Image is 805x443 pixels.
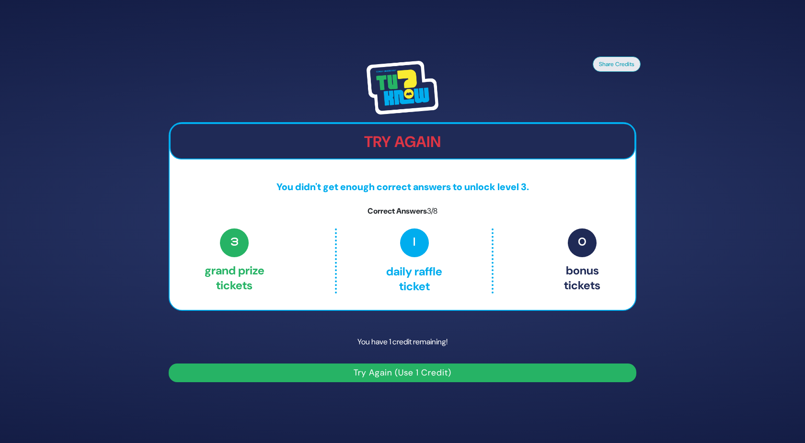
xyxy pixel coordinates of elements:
p: You have 1 credit remaining! [169,328,636,356]
p: Correct Answers [170,205,635,217]
p: Bonus tickets [564,228,600,294]
button: Share Credits [593,57,641,72]
h2: Try Again [171,133,634,151]
p: You didn't get enough correct answers to unlock level 3. [170,180,635,194]
p: Grand Prize tickets [205,228,264,294]
button: Try Again (Use 1 Credit) [169,363,636,382]
span: 1 [400,228,429,257]
span: 3/8 [427,206,437,216]
p: Daily Raffle ticket [357,228,471,294]
span: 0 [568,228,597,257]
span: 3 [220,228,249,257]
img: Tournament Logo [367,61,438,114]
